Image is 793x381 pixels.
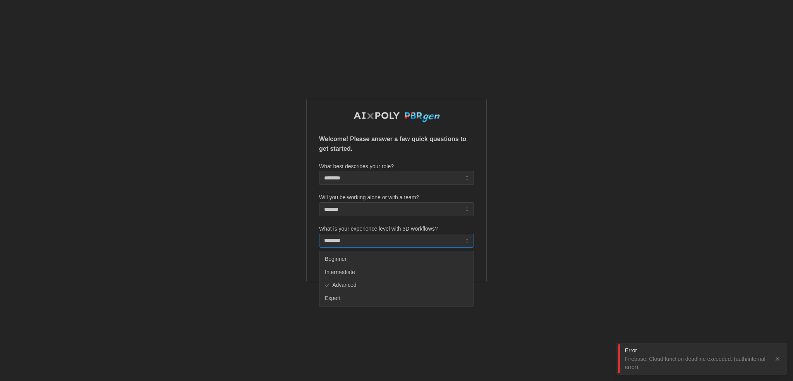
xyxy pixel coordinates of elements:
label: Will you be working alone or with a team? [319,193,419,202]
label: What is your experience level with 3D workflows? [319,225,438,233]
img: AIxPoly PBRgen [353,112,440,123]
div: Error [625,347,768,354]
span: Intermediate [325,268,355,277]
span: Beginner [325,255,347,264]
p: Welcome! Please answer a few quick questions to get started. [319,134,474,154]
label: What best describes your role? [319,162,394,171]
div: Firebase: Cloud function deadline exceeded. (auth/internal-error). [625,355,768,371]
span: Advanced [332,281,356,290]
span: Expert [325,294,340,303]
